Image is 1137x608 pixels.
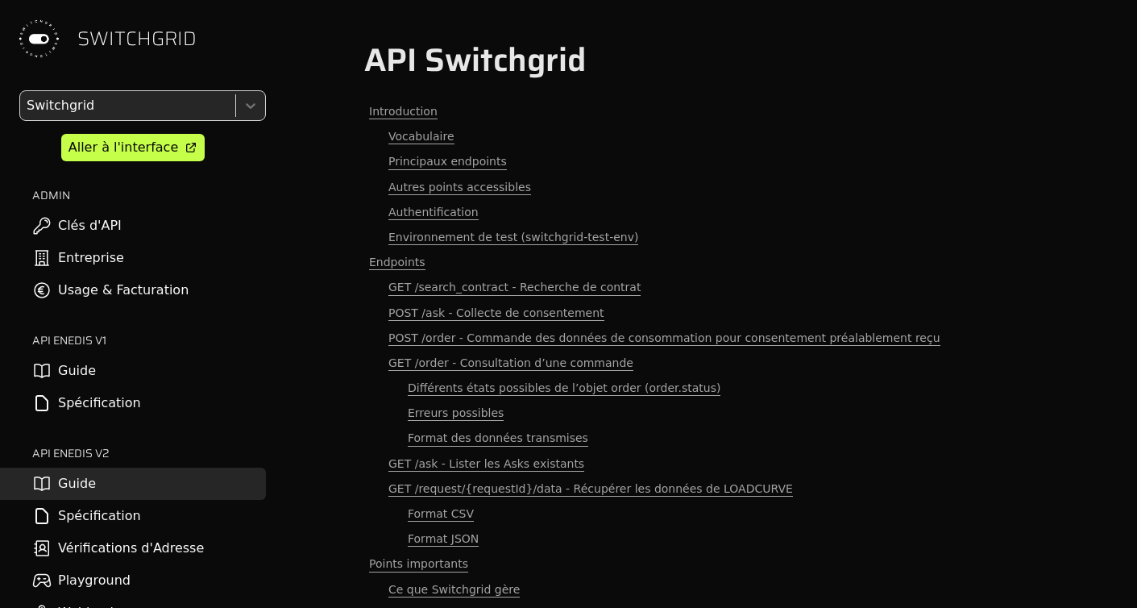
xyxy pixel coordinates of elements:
h2: ADMIN [32,187,266,203]
a: Différents états possibles de l’objet order (order.status) [364,376,1047,401]
a: Endpoints [364,250,1047,275]
a: GET /ask - Lister les Asks existants [364,452,1047,477]
a: Environnement de test (switchgrid-test-env) [364,225,1047,250]
span: GET /request/{requestId}/data - Récupérer les données de LOADCURVE [388,481,793,497]
a: Erreurs possibles [364,401,1047,426]
span: Points importants [369,556,468,572]
span: Format CSV [408,506,474,522]
h1: API Switchgrid [364,41,1047,80]
a: Principaux endpoints [364,149,1047,174]
a: Vocabulaire [364,124,1047,149]
span: SWITCHGRID [77,26,197,52]
a: Introduction [364,99,1047,124]
h2: API ENEDIS v2 [32,445,266,461]
h2: API ENEDIS v1 [32,332,266,348]
a: Points importants [364,552,1047,577]
span: Authentification [388,205,479,220]
a: Autres points accessibles [364,175,1047,200]
a: Ce que Switchgrid gère [364,577,1047,602]
span: Différents états possibles de l’objet order (order.status) [408,381,720,396]
a: Format des données transmises [364,426,1047,451]
span: POST /order - Commande des données de consommation pour consentement préalablement reçu [388,331,940,346]
a: GET /search_contract - Recherche de contrat [364,275,1047,300]
span: Ce que Switchgrid gère [388,582,520,598]
a: Format JSON [364,527,1047,552]
span: Autres points accessibles [388,180,531,195]
span: Format des données transmises [408,431,588,446]
a: GET /order - Consultation d’une commande [364,351,1047,376]
a: Format CSV [364,502,1047,527]
a: POST /order - Commande des données de consommation pour consentement préalablement reçu [364,326,1047,351]
span: Principaux endpoints [388,154,507,169]
span: Erreurs possibles [408,406,504,421]
a: Authentification [364,200,1047,225]
span: GET /search_contract - Recherche de contrat [388,280,641,295]
span: Environnement de test (switchgrid-test-env) [388,230,638,245]
img: Switchgrid Logo [13,13,64,65]
span: Endpoints [369,255,425,270]
a: POST /ask - Collecte de consentement [364,301,1047,326]
span: GET /ask - Lister les Asks existants [388,456,584,472]
a: Aller à l'interface [61,134,205,161]
span: Introduction [369,104,438,119]
a: GET /request/{requestId}/data - Récupérer les données de LOADCURVE [364,477,1047,502]
span: GET /order - Consultation d’une commande [388,356,633,371]
span: POST /ask - Collecte de consentement [388,306,604,321]
span: Vocabulaire [388,129,454,144]
span: Format JSON [408,531,479,547]
div: Aller à l'interface [68,138,178,157]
